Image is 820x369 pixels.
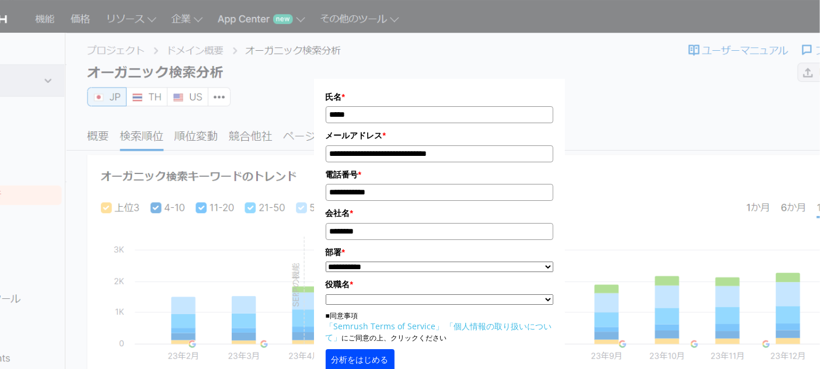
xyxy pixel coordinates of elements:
label: 氏名 [326,90,553,103]
label: メールアドレス [326,129,553,142]
label: 部署 [326,246,553,259]
label: 電話番号 [326,168,553,181]
a: 「個人情報の取り扱いについて」 [326,321,552,343]
label: 会社名 [326,207,553,220]
label: 役職名 [326,278,553,291]
p: ■同意事項 にご同意の上、クリックください [326,311,553,343]
a: 「Semrush Terms of Service」 [326,321,444,332]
